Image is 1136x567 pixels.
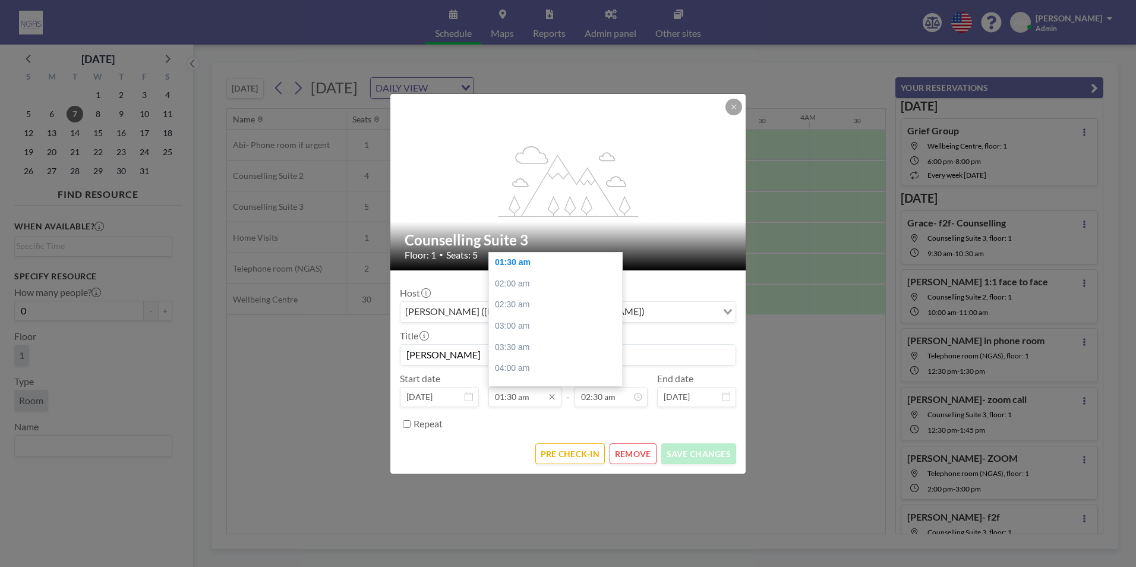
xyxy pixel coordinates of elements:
[489,273,628,295] div: 02:00 am
[661,443,736,464] button: SAVE CHANGES
[405,231,733,249] h2: Counselling Suite 3
[400,330,428,342] label: Title
[489,252,628,273] div: 01:30 am
[566,377,570,403] span: -
[648,304,716,320] input: Search for option
[405,249,436,261] span: Floor: 1
[414,418,443,430] label: Repeat
[400,373,440,385] label: Start date
[489,294,628,316] div: 02:30 am
[498,145,639,216] g: flex-grow: 1.2;
[657,373,693,385] label: End date
[403,304,647,320] span: [PERSON_NAME] ([EMAIL_ADDRESS][DOMAIN_NAME])
[489,379,628,401] div: 04:30 am
[489,358,628,379] div: 04:00 am
[439,250,443,259] span: •
[400,345,736,365] input: (No title)
[535,443,605,464] button: PRE CHECK-IN
[610,443,657,464] button: REMOVE
[400,287,430,299] label: Host
[446,249,478,261] span: Seats: 5
[489,337,628,358] div: 03:30 am
[489,316,628,337] div: 03:00 am
[400,302,736,322] div: Search for option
